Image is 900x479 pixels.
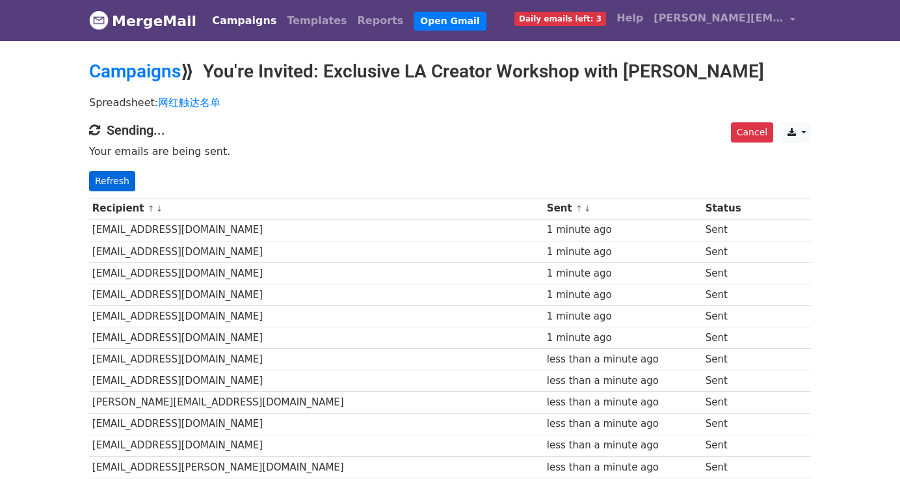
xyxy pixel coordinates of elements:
[158,96,220,109] a: 网红触达名单
[89,349,544,370] td: [EMAIL_ADDRESS][DOMAIN_NAME]
[89,327,544,349] td: [EMAIL_ADDRESS][DOMAIN_NAME]
[702,392,758,413] td: Sent
[89,219,544,241] td: [EMAIL_ADDRESS][DOMAIN_NAME]
[89,171,135,191] a: Refresh
[89,284,544,305] td: [EMAIL_ADDRESS][DOMAIN_NAME]
[702,413,758,435] td: Sent
[148,204,155,213] a: ↑
[509,5,611,31] a: Daily emails left: 3
[547,460,699,475] div: less than a minute ago
[702,435,758,456] td: Sent
[547,374,699,389] div: less than a minute ago
[835,417,900,479] iframe: Chat Widget
[702,370,758,392] td: Sent
[547,438,699,453] div: less than a minute ago
[702,349,758,370] td: Sent
[547,245,699,260] div: 1 minute ago
[702,306,758,327] td: Sent
[282,8,352,34] a: Templates
[89,370,544,392] td: [EMAIL_ADDRESS][DOMAIN_NAME]
[89,61,811,83] h2: ⟫ You're Invited: Exclusive LA Creator Workshop with [PERSON_NAME]
[654,10,784,26] span: [PERSON_NAME][EMAIL_ADDRESS][DOMAIN_NAME]
[547,309,699,324] div: 1 minute ago
[514,12,606,26] span: Daily emails left: 3
[547,288,699,303] div: 1 minute ago
[611,5,648,31] a: Help
[576,204,583,213] a: ↑
[89,10,109,30] img: MergeMail logo
[89,144,811,158] p: Your emails are being sent.
[544,198,702,219] th: Sent
[89,241,544,262] td: [EMAIL_ADDRESS][DOMAIN_NAME]
[547,331,699,346] div: 1 minute ago
[702,241,758,262] td: Sent
[352,8,409,34] a: Reports
[207,8,282,34] a: Campaigns
[648,5,801,36] a: [PERSON_NAME][EMAIL_ADDRESS][DOMAIN_NAME]
[702,198,758,219] th: Status
[89,435,544,456] td: [EMAIL_ADDRESS][DOMAIN_NAME]
[547,395,699,410] div: less than a minute ago
[547,352,699,367] div: less than a minute ago
[547,417,699,431] div: less than a minute ago
[414,12,486,31] a: Open Gmail
[702,262,758,284] td: Sent
[89,7,196,34] a: MergeMail
[89,61,181,82] a: Campaigns
[702,327,758,349] td: Sent
[702,219,758,241] td: Sent
[89,456,544,478] td: [EMAIL_ADDRESS][PERSON_NAME][DOMAIN_NAME]
[702,456,758,478] td: Sent
[89,122,811,138] h4: Sending...
[89,262,544,284] td: [EMAIL_ADDRESS][DOMAIN_NAME]
[89,96,811,109] p: Spreadsheet:
[89,392,544,413] td: [PERSON_NAME][EMAIL_ADDRESS][DOMAIN_NAME]
[731,122,773,143] a: Cancel
[547,223,699,238] div: 1 minute ago
[89,198,544,219] th: Recipient
[155,204,163,213] a: ↓
[89,306,544,327] td: [EMAIL_ADDRESS][DOMAIN_NAME]
[89,413,544,435] td: [EMAIL_ADDRESS][DOMAIN_NAME]
[547,266,699,281] div: 1 minute ago
[702,284,758,305] td: Sent
[584,204,591,213] a: ↓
